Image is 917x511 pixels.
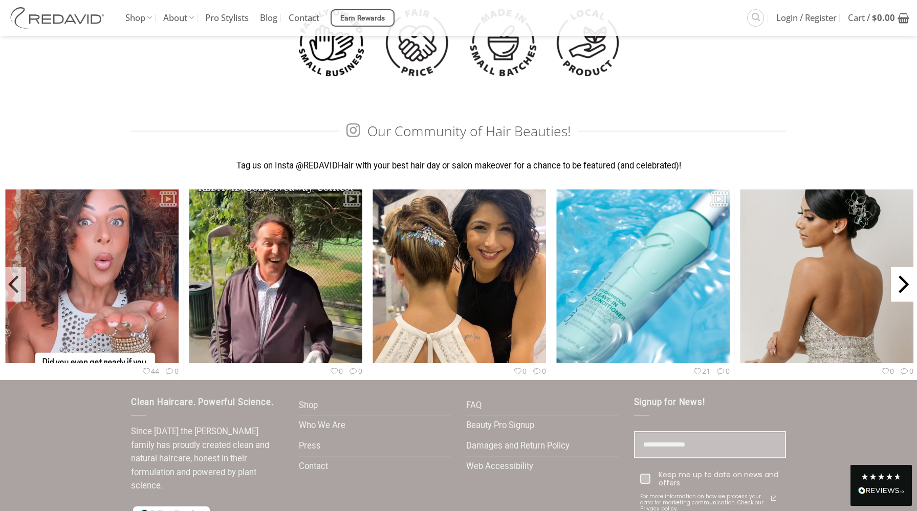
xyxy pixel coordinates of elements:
[551,184,735,380] a: 210
[634,431,787,458] input: Email field
[850,465,912,506] div: Read All Reviews
[513,366,527,376] span: 0
[5,122,179,430] img: thumbnail_3715293156112946456.jpg
[299,436,321,456] a: Press
[872,12,895,24] bdi: 0.00
[346,122,570,140] span: Our Community of Hair Beauties!
[634,397,705,407] span: Signup for News!
[776,5,837,31] span: Login / Register
[861,473,902,481] div: 4.8 Stars
[329,366,343,376] span: 0
[131,425,283,493] p: Since [DATE] the [PERSON_NAME] family has proudly created clean and natural haircare, honest in t...
[747,9,764,26] a: Search
[367,184,551,380] : 00
[331,9,395,27] a: Earn Rewards
[740,167,913,385] img: thumbnail_3712237481036097041.jpg
[141,366,160,376] span: 44
[348,366,362,376] span: 0
[692,366,711,376] span: 21
[299,457,328,477] a: Contact
[340,13,385,24] span: Earn Rewards
[858,485,904,498] div: Read All Reviews
[532,366,546,376] span: 0
[880,366,894,376] span: 0
[556,122,730,430] img: thumbnail_3712984536280289214.jpg
[466,457,533,477] a: Web Accessibility
[131,397,273,407] span: Clean Haircare. Powerful Science.
[848,5,895,31] span: Cart /
[768,492,780,504] a: Read our Privacy Policy
[8,7,110,29] img: REDAVID Salon Products | United States
[184,184,367,380] : 00
[373,160,546,392] img: thumbnail_3714423601454205152.jpg
[899,366,913,376] span: 0
[299,396,318,416] a: Shop
[858,487,904,494] img: REVIEWS.io
[872,12,877,24] span: $
[466,416,534,436] a: Beauty Pro Signup
[189,122,362,430] img: thumbnail_3715172068971630738.jpg
[466,436,570,456] a: Damages and Return Policy
[164,366,179,376] span: 0
[891,267,917,302] span: Next
[466,396,482,416] a: FAQ
[299,416,345,436] a: Who We Are
[715,366,730,376] span: 0
[659,471,780,488] div: Keep me up to date on news and offers
[768,492,780,504] svg: link icon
